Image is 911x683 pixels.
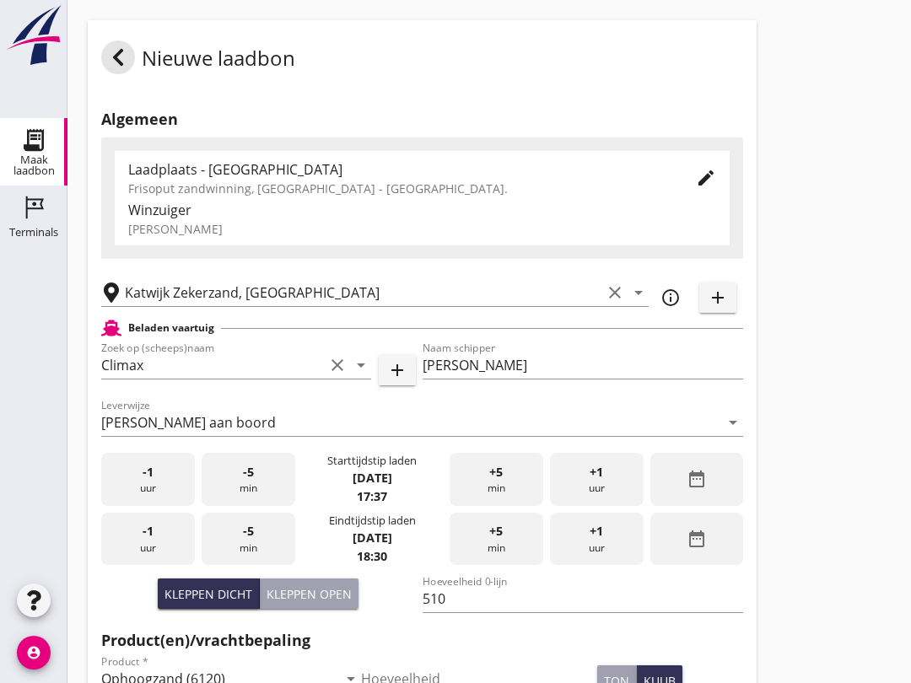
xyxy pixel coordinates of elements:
span: +5 [489,463,503,481]
input: Hoeveelheid 0-lijn [423,585,744,612]
div: Starttijdstip laden [327,453,417,469]
div: Kleppen open [267,585,352,603]
img: logo-small.a267ee39.svg [3,4,64,67]
strong: 17:37 [357,488,387,504]
strong: [DATE] [353,530,392,546]
i: clear [327,355,348,375]
span: -5 [243,522,254,540]
input: Zoek op (scheeps)naam [101,352,324,379]
div: Frisoput zandwinning, [GEOGRAPHIC_DATA] - [GEOGRAPHIC_DATA]. [128,180,669,197]
div: Winzuiger [128,200,716,220]
div: Nieuwe laadbon [101,40,295,81]
div: min [450,513,543,566]
input: Losplaats [125,279,601,306]
div: Kleppen dicht [164,585,252,603]
i: date_range [687,529,707,549]
i: account_circle [17,636,51,670]
input: Naam schipper [423,352,744,379]
h2: Algemeen [101,108,743,131]
button: Kleppen open [260,578,358,609]
strong: [DATE] [353,470,392,486]
h2: Beladen vaartuig [128,320,214,336]
div: min [450,453,543,506]
span: +1 [590,522,603,540]
span: +5 [489,522,503,540]
span: -1 [143,463,154,481]
div: min [202,513,295,566]
div: uur [101,513,195,566]
div: uur [101,453,195,506]
div: uur [550,513,644,566]
i: add [387,360,407,380]
i: arrow_drop_down [628,282,649,303]
button: Kleppen dicht [158,578,260,609]
div: [PERSON_NAME] aan boord [101,415,276,430]
i: edit [696,168,716,188]
div: uur [550,453,644,506]
div: [PERSON_NAME] [128,220,716,238]
i: clear [605,282,625,303]
div: min [202,453,295,506]
i: add [708,288,728,308]
span: +1 [590,463,603,481]
i: arrow_drop_down [723,412,743,433]
div: Eindtijdstip laden [329,513,416,529]
i: info_outline [660,288,681,308]
h2: Product(en)/vrachtbepaling [101,629,743,652]
span: -5 [243,463,254,481]
div: Terminals [9,227,58,238]
span: -1 [143,522,154,540]
strong: 18:30 [357,548,387,564]
div: Laadplaats - [GEOGRAPHIC_DATA] [128,159,669,180]
i: arrow_drop_down [351,355,371,375]
i: date_range [687,469,707,489]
